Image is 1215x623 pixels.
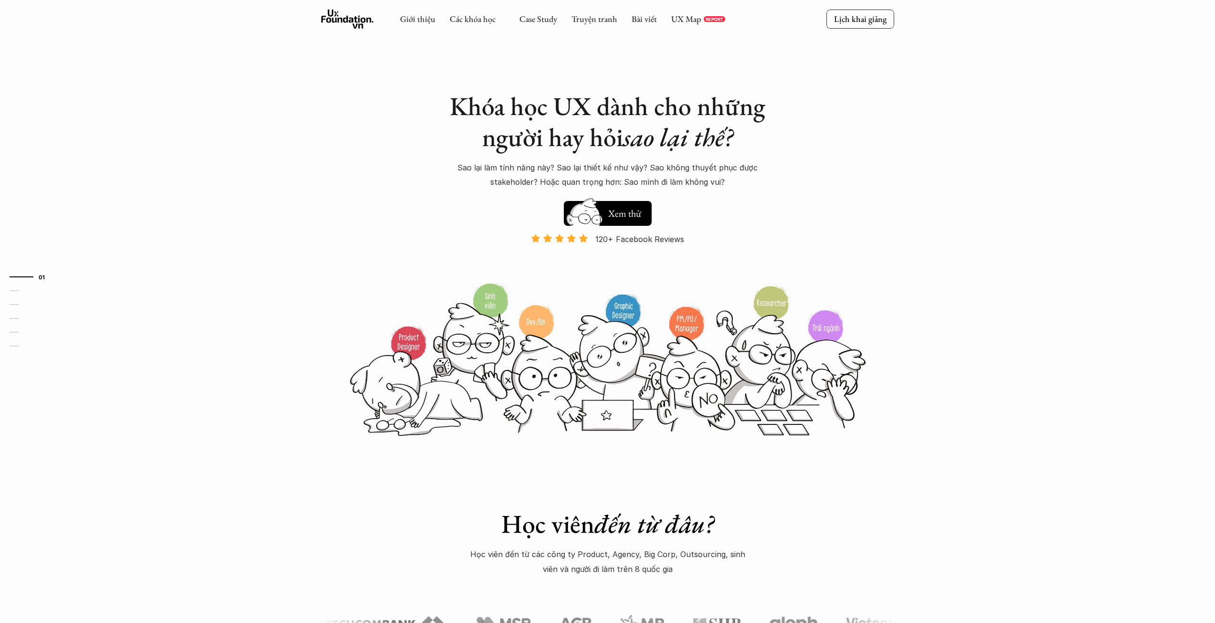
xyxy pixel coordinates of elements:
[571,13,617,24] a: Truyện tranh
[441,508,775,539] h1: Học viên
[523,233,693,282] a: 120+ Facebook Reviews
[564,196,652,226] a: Xem thử
[400,13,435,24] a: Giới thiệu
[671,13,701,24] a: UX Map
[594,507,714,540] em: đến từ đâu?
[607,207,642,220] h5: Xem thử
[623,120,733,154] em: sao lại thế?
[595,232,684,246] p: 120+ Facebook Reviews
[441,160,775,190] p: Sao lại làm tính năng này? Sao lại thiết kế như vậy? Sao không thuyết phục được stakeholder? Hoặc...
[826,10,894,28] a: Lịch khai giảng
[10,271,55,283] a: 01
[465,547,751,576] p: Học viên đến từ các công ty Product, Agency, Big Corp, Outsourcing, sinh viên và người đi làm trê...
[450,13,496,24] a: Các khóa học
[519,13,557,24] a: Case Study
[834,13,887,24] p: Lịch khai giảng
[39,274,45,280] strong: 01
[632,13,657,24] a: Bài viết
[441,91,775,153] h1: Khóa học UX dành cho những người hay hỏi
[706,16,723,22] p: REPORT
